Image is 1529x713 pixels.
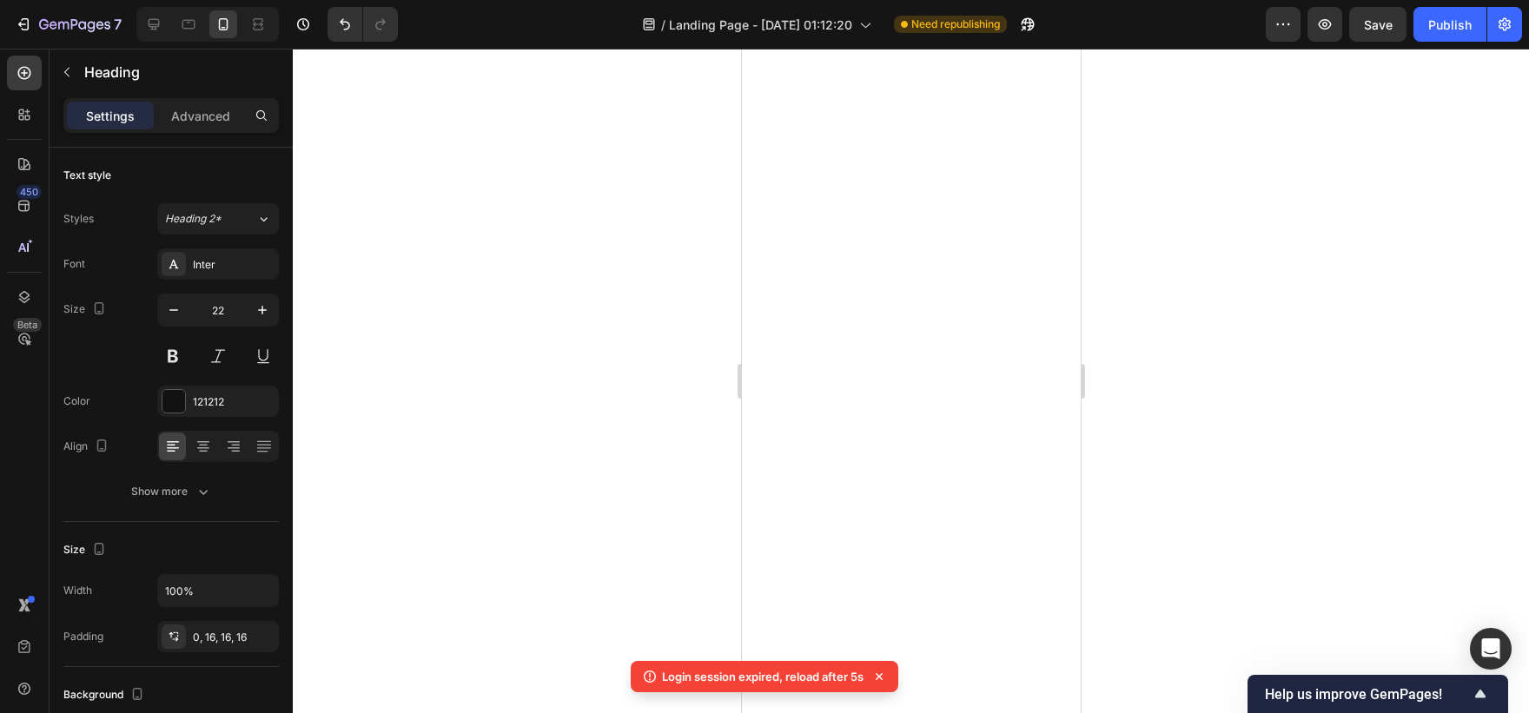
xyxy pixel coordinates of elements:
div: Show more [131,483,212,500]
p: Settings [86,107,135,125]
div: Align [63,435,112,459]
span: Help us improve GemPages! [1265,686,1470,703]
button: Publish [1413,7,1486,42]
button: Heading 2* [157,203,279,234]
iframe: Design area [742,49,1081,713]
p: Login session expired, reload after 5s [662,668,864,685]
div: Beta [13,318,42,332]
div: Padding [63,629,103,644]
div: Publish [1428,16,1472,34]
div: Color [63,393,90,409]
div: Background [63,683,148,707]
p: Advanced [171,107,230,125]
button: Show more [63,476,279,507]
p: 7 [114,14,122,35]
div: Open Intercom Messenger [1470,628,1512,670]
span: Heading 2* [165,211,222,227]
button: Show survey - Help us improve GemPages! [1265,683,1491,704]
div: Styles [63,211,94,227]
span: / [661,16,665,34]
input: Auto [158,575,278,606]
div: Inter [193,257,275,273]
p: Heading [84,62,272,83]
span: Save [1364,17,1393,32]
div: Size [63,298,109,321]
span: Need republishing [911,17,1000,32]
div: 121212 [193,394,275,410]
div: Width [63,583,92,598]
span: Landing Page - [DATE] 01:12:20 [669,16,852,34]
div: Font [63,256,85,272]
div: Size [63,538,109,562]
div: Undo/Redo [328,7,398,42]
div: 450 [17,185,42,199]
div: Text style [63,168,111,183]
button: 7 [7,7,129,42]
button: Save [1349,7,1407,42]
div: 0, 16, 16, 16 [193,630,275,645]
